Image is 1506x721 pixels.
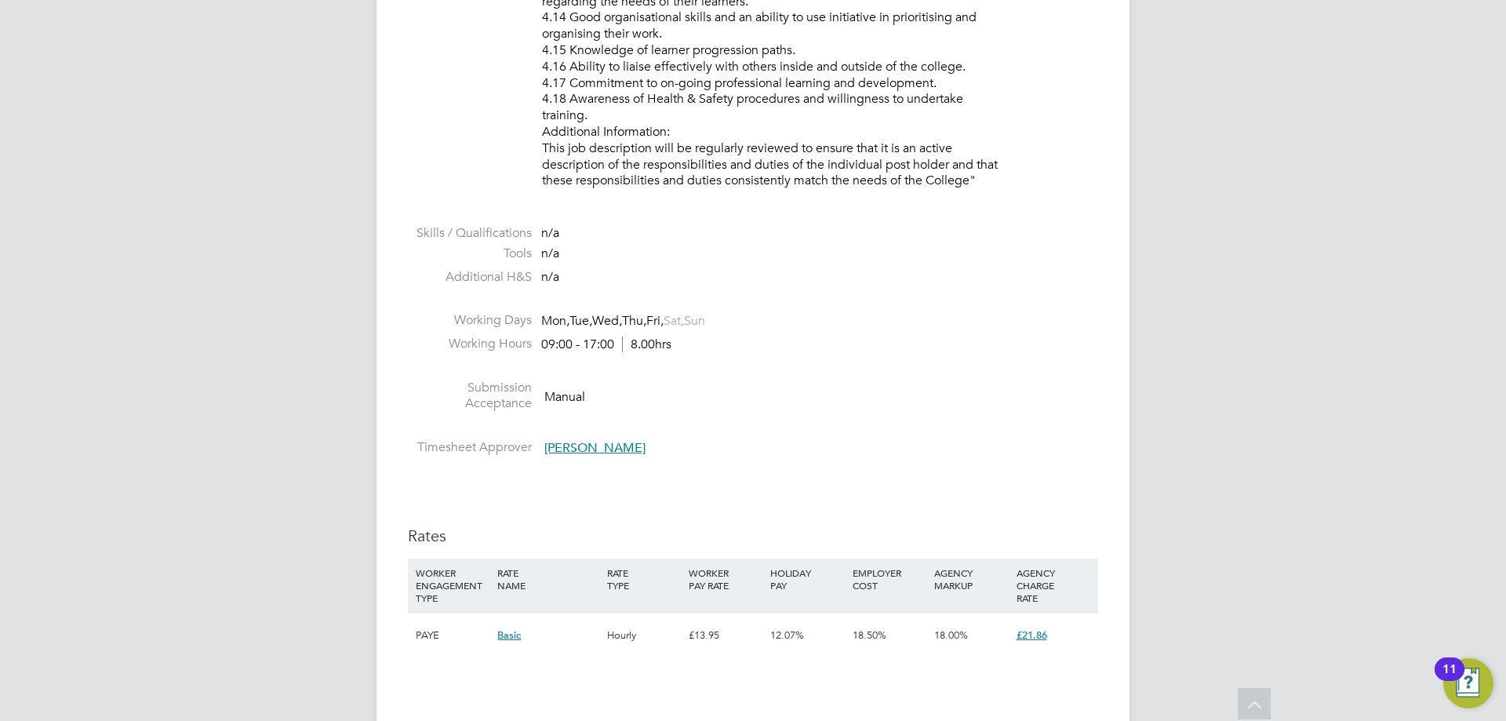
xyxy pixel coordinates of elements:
div: £13.95 [685,613,766,658]
span: Wed, [592,313,622,329]
label: Additional H&S [408,269,532,286]
div: EMPLOYER COST [849,559,930,599]
div: RATE NAME [493,559,602,599]
label: Submission Acceptance [408,380,532,413]
span: 8.00hrs [622,337,671,352]
div: AGENCY MARKUP [930,559,1012,599]
span: n/a [541,246,559,261]
div: AGENCY CHARGE RATE [1013,559,1094,612]
span: 18.00% [934,628,968,642]
span: Sat, [664,313,684,329]
label: Working Hours [408,336,532,352]
span: Basic [497,628,521,642]
label: Working Days [408,312,532,329]
div: WORKER ENGAGEMENT TYPE [412,559,493,612]
label: Tools [408,246,532,262]
div: PAYE [412,613,493,658]
span: Manual [544,388,585,404]
span: Fri, [646,313,664,329]
span: 12.07% [770,628,804,642]
div: WORKER PAY RATE [685,559,766,599]
div: Hourly [603,613,685,658]
span: Mon, [541,313,569,329]
label: Timesheet Approver [408,439,532,456]
span: Tue, [569,313,592,329]
span: Sun [684,313,705,329]
span: n/a [541,269,559,285]
div: 11 [1442,669,1457,690]
button: Open Resource Center, 11 new notifications [1443,658,1493,708]
div: HOLIDAY PAY [766,559,848,599]
span: [PERSON_NAME] [544,440,646,456]
span: n/a [541,225,559,241]
div: 09:00 - 17:00 [541,337,671,353]
span: 18.50% [853,628,886,642]
div: RATE TYPE [603,559,685,599]
span: Thu, [622,313,646,329]
h3: Rates [408,526,1098,546]
label: Skills / Qualifications [408,225,532,242]
span: £21.86 [1017,628,1047,642]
